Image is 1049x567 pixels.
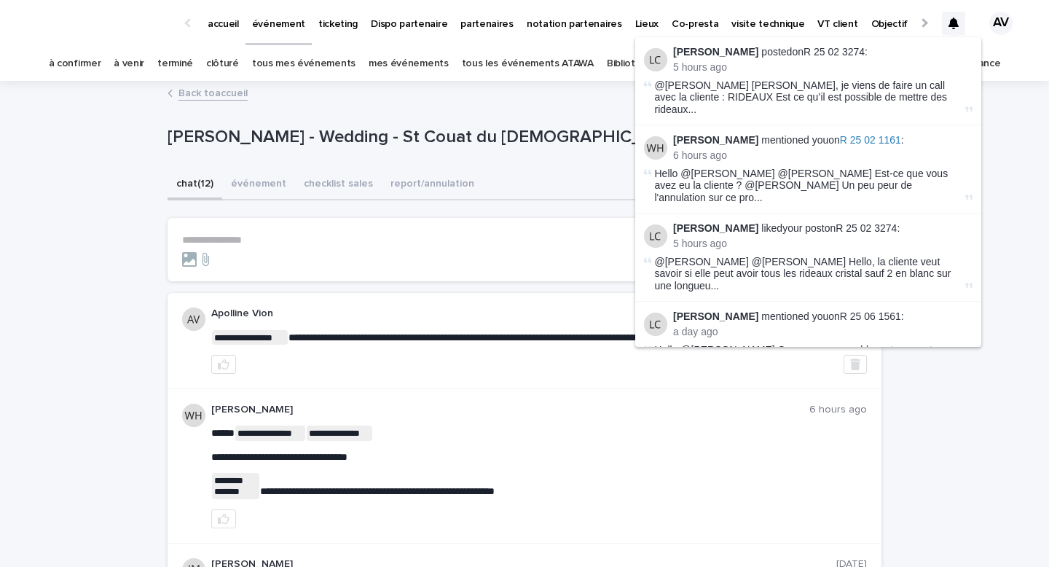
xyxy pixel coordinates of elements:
a: Back toaccueil [178,84,248,101]
strong: [PERSON_NAME] [673,222,758,234]
p: mentioned you on : [673,310,973,323]
button: like this post [211,509,236,528]
img: Léa Cardin [644,224,667,248]
span: Hello @[PERSON_NAME] Comme vu ensemble, est ce que tu as sondé un autre prestataire pour le mobil... [655,344,962,369]
button: Delete post [844,355,867,374]
a: à venir [114,47,144,81]
a: clôturé [206,47,239,81]
div: AV [989,12,1013,35]
img: Léa Cardin [644,313,667,336]
span: @[PERSON_NAME] @[PERSON_NAME] Hello, la cliente veut savoir si elle peut avoir tous les rideaux c... [655,256,962,292]
button: checklist sales [295,170,382,200]
a: à confirmer [49,47,101,81]
button: chat (12) [168,170,222,200]
p: 5 hours ago [673,238,973,250]
p: 5 hours ago [673,61,973,74]
p: posted on : [673,46,973,58]
strong: [PERSON_NAME] [673,46,758,58]
p: mentioned you on : [673,134,973,146]
p: liked your post on R 25 02 3274 : [673,222,973,235]
p: [PERSON_NAME] [211,404,809,416]
p: Apolline Vion [211,308,777,320]
a: mes événements [369,47,449,81]
button: événement [222,170,295,200]
button: like this post [211,355,236,374]
a: terminé [157,47,193,81]
img: Ls34BcGeRexTGTNfXpUC [29,9,170,38]
p: [PERSON_NAME] - Wedding - St Couat du [DEMOGRAPHIC_DATA] [168,127,769,148]
a: R 25 02 3274 [804,46,865,58]
a: tous mes événements [252,47,355,81]
img: William Hearsey [644,136,667,160]
span: Hello @[PERSON_NAME] @[PERSON_NAME] Est-ce que vous avez eu la cliente ? @[PERSON_NAME] Un peu pe... [655,168,962,204]
span: @[PERSON_NAME] [PERSON_NAME], je viens de faire un call avec la cliente : RIDEAUX Est ce qu’il es... [655,79,962,116]
a: tous les événements ATAWA [462,47,594,81]
p: 6 hours ago [673,149,973,162]
a: Bibliothèque 3D [607,47,680,81]
strong: [PERSON_NAME] [673,310,758,322]
p: a day ago [673,326,973,338]
a: R 25 06 1561 [840,310,901,322]
p: 6 hours ago [809,404,867,416]
strong: [PERSON_NAME] [673,134,758,146]
button: report/annulation [382,170,483,200]
img: Léa Cardin [644,48,667,71]
span: R 25 02 1161 [840,134,901,146]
